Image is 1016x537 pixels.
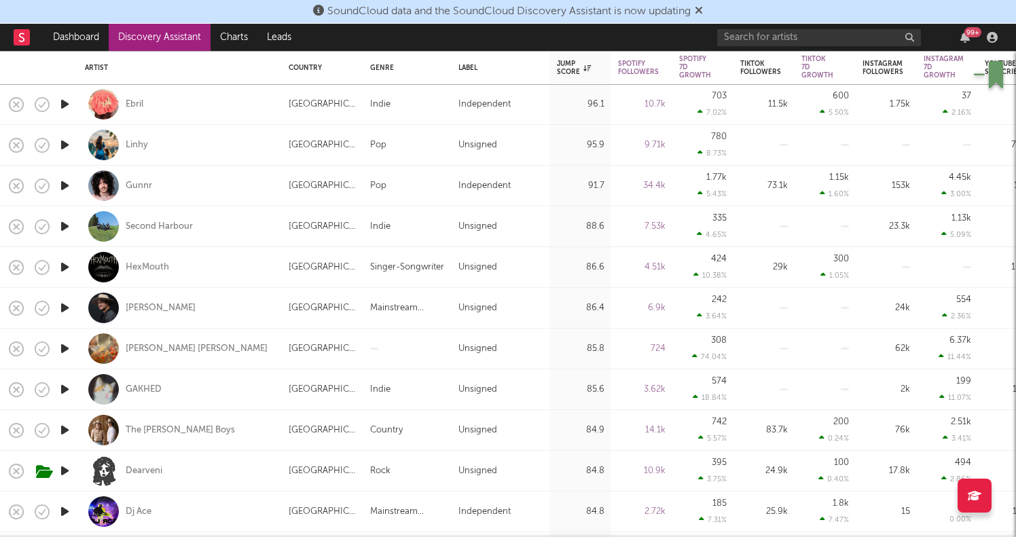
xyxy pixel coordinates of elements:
[370,259,444,276] div: Singer-Songwriter
[740,259,788,276] div: 29k
[712,418,727,426] div: 742
[458,64,537,72] div: Label
[801,55,833,79] div: Tiktok 7D Growth
[370,422,403,439] div: Country
[618,178,666,194] div: 34.4k
[458,219,497,235] div: Unsigned
[557,504,604,520] div: 84.8
[964,27,981,37] div: 99 +
[85,64,268,72] div: Artist
[289,137,357,153] div: [GEOGRAPHIC_DATA]
[458,137,497,153] div: Unsigned
[126,343,268,355] a: [PERSON_NAME] [PERSON_NAME]
[941,475,971,483] div: 2.86 %
[712,458,727,467] div: 395
[960,32,970,43] button: 99+
[126,384,162,396] a: GAKHED
[693,393,727,402] div: 18.84 %
[939,393,971,402] div: 11.07 %
[618,341,666,357] div: 724
[370,300,445,316] div: Mainstream Electronic
[740,96,788,113] div: 11.5k
[863,219,910,235] div: 23.3k
[863,504,910,520] div: 15
[697,230,727,239] div: 4.65 %
[618,463,666,479] div: 10.9k
[942,312,971,320] div: 2.36 %
[818,475,849,483] div: 0.40 %
[712,214,727,223] div: 335
[712,92,727,100] div: 703
[557,96,604,113] div: 96.1
[706,173,727,182] div: 1.77k
[863,382,910,398] div: 2k
[863,96,910,113] div: 1.75k
[289,341,357,357] div: [GEOGRAPHIC_DATA]
[458,178,511,194] div: Independent
[941,189,971,198] div: 3.00 %
[820,108,849,117] div: 5.50 %
[863,178,910,194] div: 153k
[695,6,703,17] span: Dismiss
[289,96,357,113] div: [GEOGRAPHIC_DATA]
[692,352,727,361] div: 74.04 %
[126,302,196,314] a: [PERSON_NAME]
[126,139,148,151] div: Linhy
[370,463,391,479] div: Rock
[370,178,386,194] div: Pop
[370,382,391,398] div: Indie
[327,6,691,17] span: SoundCloud data and the SoundCloud Discovery Assistant is now updating
[819,434,849,443] div: 0.24 %
[833,255,849,263] div: 300
[458,463,497,479] div: Unsigned
[289,178,357,194] div: [GEOGRAPHIC_DATA]
[740,422,788,439] div: 83.7k
[370,219,391,235] div: Indie
[740,504,788,520] div: 25.9k
[557,219,604,235] div: 88.6
[956,377,971,386] div: 199
[618,60,659,76] div: Spotify Followers
[618,219,666,235] div: 7.53k
[717,29,921,46] input: Search for artists
[211,24,257,51] a: Charts
[740,463,788,479] div: 24.9k
[829,173,849,182] div: 1.15k
[712,295,727,304] div: 242
[949,516,971,523] div: 0.00 %
[618,300,666,316] div: 6.9k
[740,178,788,194] div: 73.1k
[126,180,152,192] a: Gunnr
[949,336,971,345] div: 6.37k
[941,230,971,239] div: 5.09 %
[109,24,211,51] a: Discovery Assistant
[126,98,143,111] div: Ebril
[693,271,727,280] div: 10.38 %
[370,64,438,72] div: Genre
[863,60,903,76] div: Instagram Followers
[697,149,727,158] div: 8.73 %
[618,96,666,113] div: 10.7k
[458,259,497,276] div: Unsigned
[949,173,971,182] div: 4.45k
[289,463,357,479] div: [GEOGRAPHIC_DATA]
[712,499,727,508] div: 185
[618,422,666,439] div: 14.1k
[697,108,727,117] div: 7.02 %
[820,271,849,280] div: 1.05 %
[557,137,604,153] div: 95.9
[126,424,235,437] a: The [PERSON_NAME] Boys
[951,418,971,426] div: 2.51k
[370,96,391,113] div: Indie
[740,60,781,76] div: Tiktok Followers
[126,506,151,518] div: Dj Ace
[820,189,849,198] div: 1.60 %
[698,475,727,483] div: 3.75 %
[126,261,169,274] div: HexMouth
[833,418,849,426] div: 200
[956,295,971,304] div: 554
[458,341,497,357] div: Unsigned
